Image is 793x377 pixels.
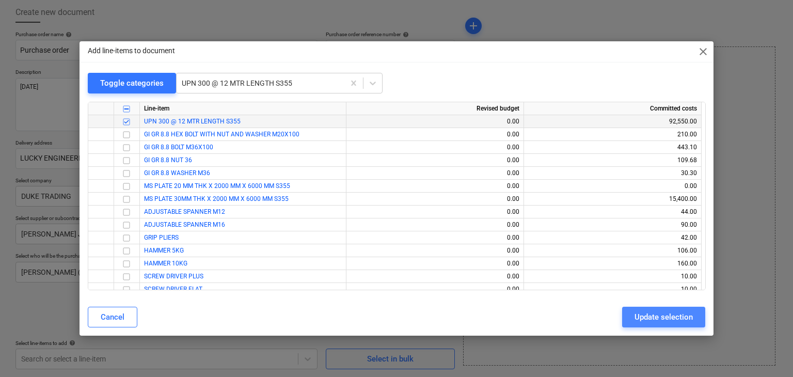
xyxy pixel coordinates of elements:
[528,257,697,270] div: 160.00
[351,128,519,141] div: 0.00
[528,244,697,257] div: 106.00
[351,244,519,257] div: 0.00
[144,260,187,267] a: HAMMER 10KG
[528,270,697,283] div: 10.00
[635,310,693,324] div: Update selection
[88,73,176,93] button: Toggle categories
[622,307,705,327] button: Update selection
[144,118,241,125] a: UPN 300 @ 12 MTR LENGTH S355
[144,234,179,241] a: GRIP PLIERS
[741,327,793,377] iframe: Chat Widget
[88,307,137,327] button: Cancel
[528,283,697,296] div: 10.00
[351,154,519,167] div: 0.00
[351,206,519,218] div: 0.00
[528,128,697,141] div: 210.00
[528,180,697,193] div: 0.00
[144,131,299,138] a: GI GR 8.8 HEX BOLT WITH NUT AND WASHER M20X100
[351,115,519,128] div: 0.00
[351,257,519,270] div: 0.00
[351,283,519,296] div: 0.00
[524,102,702,115] div: Committed costs
[351,270,519,283] div: 0.00
[351,231,519,244] div: 0.00
[351,141,519,154] div: 0.00
[144,182,290,190] a: MS PLATE 20 MM THK X 2000 MM X 6000 MM S355
[351,218,519,231] div: 0.00
[528,206,697,218] div: 44.00
[88,45,175,56] p: Add line-items to document
[144,195,289,202] a: MS PLATE 30MM THK X 2000 MM X 6000 MM S355
[528,115,697,128] div: 92,550.00
[144,144,213,151] a: GI GR 8.8 BOLT M36X100
[528,154,697,167] div: 109.68
[144,169,210,177] a: GI GR 8.8 WASHER M36
[144,221,225,228] a: ADJUSTABLE SPANNER M16
[351,167,519,180] div: 0.00
[144,208,225,215] a: ADJUSTABLE SPANNER M12
[140,102,346,115] div: Line-item
[144,156,192,164] a: GI GR 8.8 NUT 36
[528,141,697,154] div: 443.10
[351,193,519,206] div: 0.00
[528,193,697,206] div: 15,400.00
[697,45,709,58] span: close
[100,76,164,90] div: Toggle categories
[528,231,697,244] div: 42.00
[144,273,203,280] a: SCREW DRIVER PLUS
[528,218,697,231] div: 90.00
[144,247,184,254] a: HAMMER 5KG
[346,102,524,115] div: Revised budget
[144,286,202,293] a: SCREW DRIVER FLAT
[528,167,697,180] div: 30.30
[351,180,519,193] div: 0.00
[101,310,124,324] div: Cancel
